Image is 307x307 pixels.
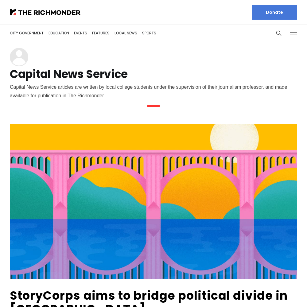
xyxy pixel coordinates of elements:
a: Features [92,30,110,36]
a: Local News [115,30,137,36]
img: The Richmonder [10,9,80,15]
a: City Government [10,30,44,36]
iframe: portal-trigger [255,277,307,307]
a: Education [49,30,69,36]
h1: Capital News Service [10,69,297,79]
a: Donate [252,5,297,20]
button: Search this site [274,29,283,38]
a: Events [74,30,87,36]
img: StoryCorps aims to bridge political divide in Richmond [10,124,297,279]
a: Sports [142,30,156,36]
div: Capital News Service articles are written by local college students under the supervision of thei... [10,83,297,100]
